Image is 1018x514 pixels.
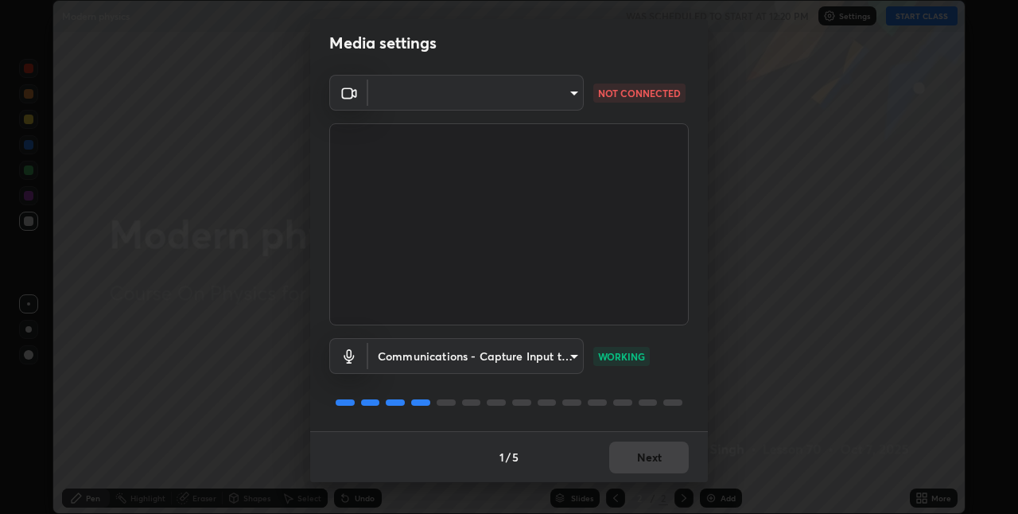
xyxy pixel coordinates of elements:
[499,449,504,465] h4: 1
[598,349,645,364] p: WORKING
[368,338,584,374] div: ​
[368,75,584,111] div: ​
[512,449,519,465] h4: 5
[506,449,511,465] h4: /
[598,86,681,100] p: NOT CONNECTED
[329,33,437,53] h2: Media settings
